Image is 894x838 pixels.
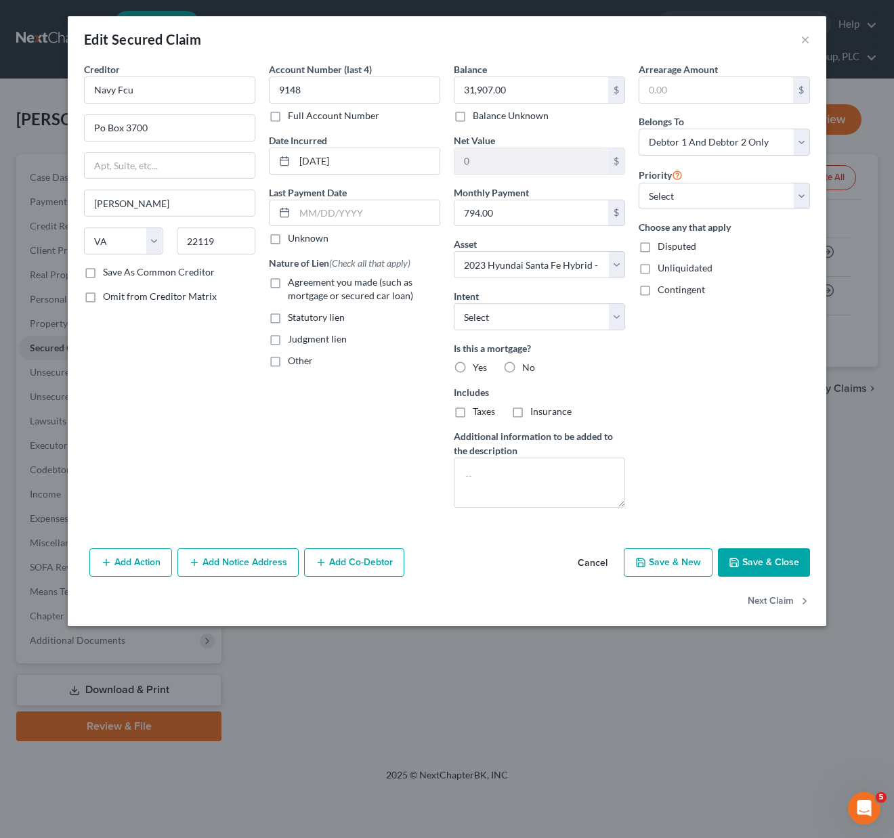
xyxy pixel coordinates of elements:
span: Omit from Creditor Matrix [103,290,217,302]
div: $ [608,77,624,103]
label: Unknown [288,231,328,245]
span: Judgment lien [288,333,347,345]
div: $ [793,77,809,103]
div: $ [608,200,624,226]
input: 0.00 [454,200,608,226]
button: Save & Close [718,548,810,577]
button: Add Co-Debtor [304,548,404,577]
label: Monthly Payment [454,185,529,200]
label: Is this a mortgage? [454,341,625,355]
input: XXXX [269,76,440,104]
span: Contingent [658,284,705,295]
span: Asset [454,238,477,250]
button: Save & New [624,548,712,577]
input: 0.00 [454,77,608,103]
label: Balance [454,62,487,76]
input: Apt, Suite, etc... [85,153,255,179]
label: Arrearage Amount [639,62,718,76]
input: Enter city... [85,190,255,216]
button: Add Notice Address [177,548,299,577]
span: No [522,361,535,373]
label: Balance Unknown [473,109,549,123]
label: Full Account Number [288,109,379,123]
button: Cancel [567,550,618,577]
label: Account Number (last 4) [269,62,372,76]
div: Edit Secured Claim [84,30,201,49]
label: Includes [454,385,625,399]
span: Other [288,355,313,366]
input: MM/DD/YYYY [295,148,440,174]
span: Yes [473,361,487,373]
button: Add Action [89,548,172,577]
label: Net Value [454,133,495,148]
input: Search creditor by name... [84,76,255,104]
span: Belongs To [639,116,684,127]
span: Statutory lien [288,311,345,323]
label: Choose any that apply [639,220,810,234]
span: (Check all that apply) [329,257,410,269]
input: Enter address... [85,115,255,141]
span: Disputed [658,240,696,252]
input: 0.00 [454,148,608,174]
label: Priority [639,167,683,183]
label: Last Payment Date [269,185,347,200]
button: Next Claim [748,588,810,616]
iframe: Intercom live chat [848,792,880,824]
label: Additional information to be added to the description [454,429,625,458]
span: 5 [876,792,887,803]
input: Enter zip... [177,227,256,255]
label: Intent [454,289,479,303]
span: Unliquidated [658,262,712,273]
input: 0.00 [639,77,793,103]
span: Agreement you made (such as mortgage or secured car loan) [288,276,413,301]
span: Creditor [84,64,120,75]
label: Date Incurred [269,133,327,148]
label: Nature of Lien [269,256,410,270]
button: × [801,31,810,47]
div: $ [608,148,624,174]
span: Taxes [473,405,495,417]
input: MM/DD/YYYY [295,200,440,226]
label: Save As Common Creditor [103,265,215,279]
span: Insurance [530,405,572,417]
